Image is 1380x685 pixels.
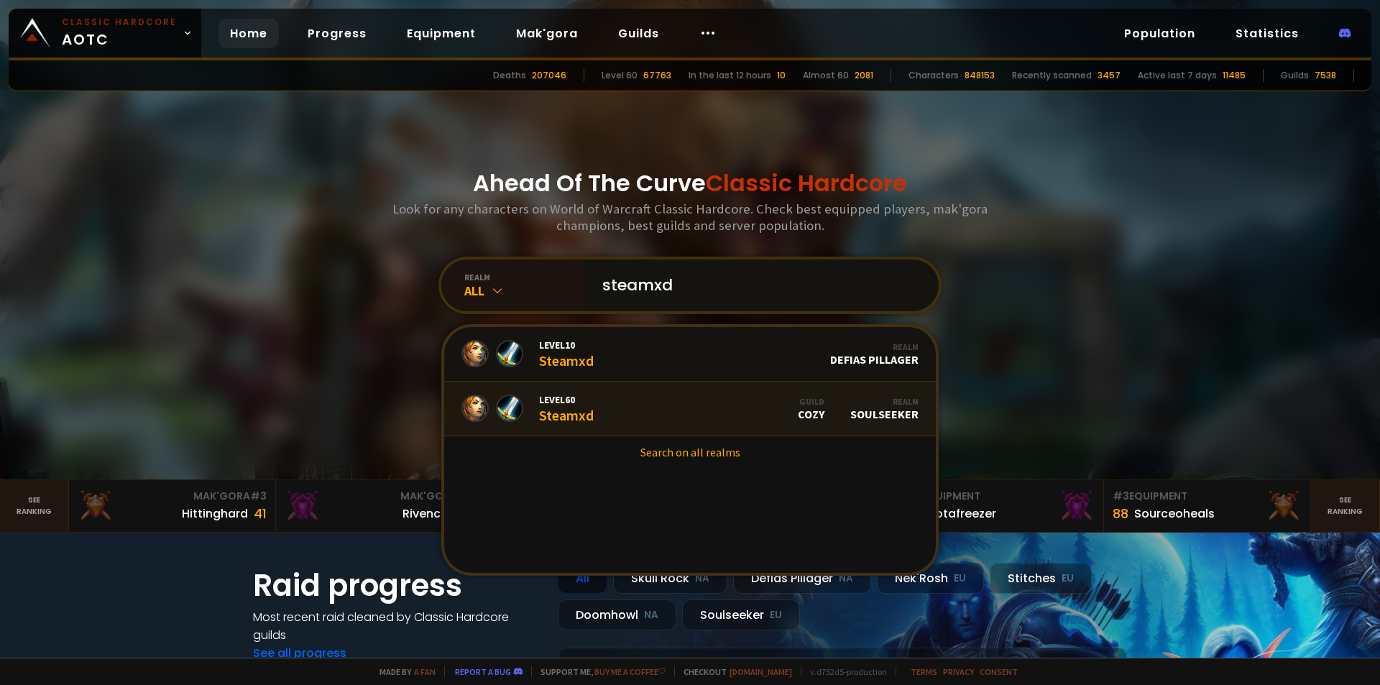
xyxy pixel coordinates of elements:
[954,571,966,586] small: EU
[855,69,873,82] div: 2081
[253,645,346,661] a: See all progress
[1138,69,1217,82] div: Active last 7 days
[78,489,267,504] div: Mak'Gora
[1113,489,1302,504] div: Equipment
[943,666,974,677] a: Privacy
[505,19,589,48] a: Mak'gora
[1012,69,1092,82] div: Recently scanned
[539,339,594,351] span: Level 10
[558,563,607,594] div: All
[1223,69,1246,82] div: 11485
[695,571,709,586] small: NA
[830,341,919,352] div: Realm
[607,19,671,48] a: Guilds
[613,563,727,594] div: Skull Rock
[444,382,936,436] a: Level60SteamxdGuildCozyRealmSoulseeker
[911,666,937,677] a: Terms
[182,505,248,523] div: Hittinghard
[777,69,786,82] div: 10
[770,608,782,622] small: EU
[1062,571,1074,586] small: EU
[908,69,959,82] div: Characters
[387,201,993,234] h3: Look for any characters on World of Warcraft Classic Hardcore. Check best equipped players, mak'g...
[218,19,279,48] a: Home
[798,396,824,407] div: Guild
[539,393,594,424] div: Steamxd
[285,489,474,504] div: Mak'Gora
[839,571,853,586] small: NA
[990,563,1092,594] div: Stitches
[455,666,511,677] a: Report a bug
[276,480,483,532] a: Mak'Gora#2Rivench100
[1311,480,1380,532] a: Seeranking
[253,563,540,608] h1: Raid progress
[558,599,676,630] div: Doomhowl
[1224,19,1310,48] a: Statistics
[1104,480,1311,532] a: #3Equipment88Sourceoheals
[414,666,436,677] a: a fan
[1098,69,1121,82] div: 3457
[444,436,936,468] a: Search on all realms
[532,69,566,82] div: 207046
[733,563,871,594] div: Defias Pillager
[682,599,800,630] div: Soulseeker
[644,608,658,622] small: NA
[254,504,267,523] div: 41
[473,166,907,201] h1: Ahead Of The Curve
[594,666,666,677] a: Buy me a coffee
[906,489,1095,504] div: Equipment
[730,666,792,677] a: [DOMAIN_NAME]
[539,339,594,369] div: Steamxd
[803,69,849,82] div: Almost 60
[801,666,887,677] span: v. d752d5 - production
[1315,69,1336,82] div: 7538
[250,489,267,503] span: # 3
[706,167,907,199] span: Classic Hardcore
[444,327,936,382] a: Level10SteamxdRealmDefias Pillager
[371,666,436,677] span: Made by
[674,666,792,677] span: Checkout
[253,608,540,644] h4: Most recent raid cleaned by Classic Hardcore guilds
[965,69,995,82] div: 848153
[877,563,984,594] div: Nek'Rosh
[464,272,585,282] div: realm
[62,16,177,29] small: Classic Hardcore
[1113,504,1128,523] div: 88
[395,19,487,48] a: Equipment
[980,666,1018,677] a: Consent
[9,9,201,58] a: Classic HardcoreAOTC
[1113,489,1129,503] span: # 3
[643,69,671,82] div: 67763
[850,396,919,421] div: Soulseeker
[1281,69,1309,82] div: Guilds
[830,341,919,367] div: Defias Pillager
[296,19,378,48] a: Progress
[531,666,666,677] span: Support me,
[798,396,824,421] div: Cozy
[1113,19,1207,48] a: Population
[927,505,996,523] div: Notafreezer
[850,396,919,407] div: Realm
[602,69,638,82] div: Level 60
[897,480,1104,532] a: #2Equipment88Notafreezer
[493,69,526,82] div: Deaths
[69,480,276,532] a: Mak'Gora#3Hittinghard41
[402,505,448,523] div: Rivench
[689,69,771,82] div: In the last 12 hours
[62,16,177,50] span: AOTC
[539,393,594,406] span: Level 60
[1134,505,1215,523] div: Sourceoheals
[464,282,585,299] div: All
[594,259,921,311] input: Search a character...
